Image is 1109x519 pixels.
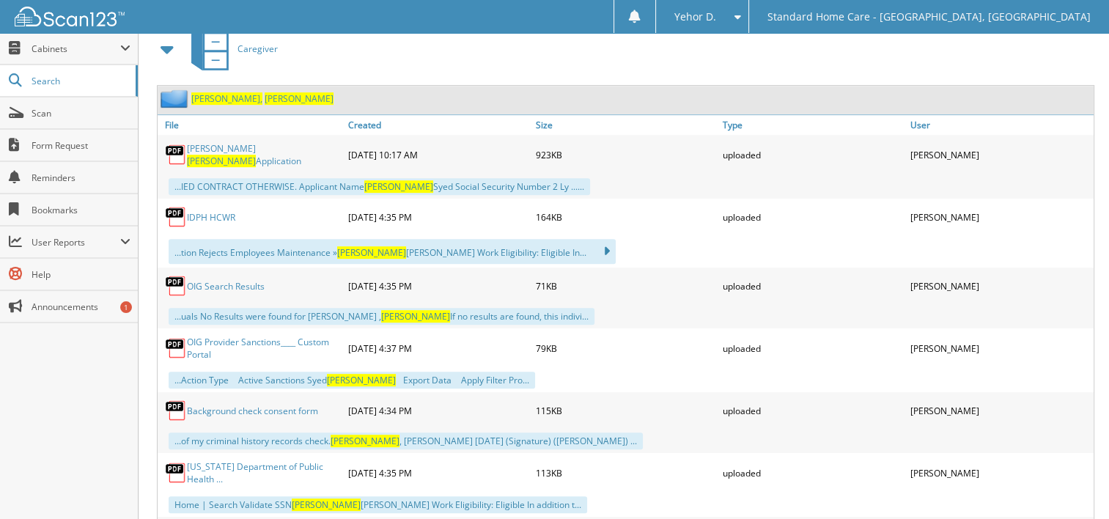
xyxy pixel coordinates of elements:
[345,139,531,171] div: [DATE] 10:17 AM
[327,374,396,386] span: [PERSON_NAME]
[191,92,262,105] span: [PERSON_NAME],
[907,457,1094,489] div: [PERSON_NAME]
[907,332,1094,364] div: [PERSON_NAME]
[532,202,719,232] div: 164KB
[532,115,719,135] a: Size
[767,12,1091,21] span: Standard Home Care - [GEOGRAPHIC_DATA], [GEOGRAPHIC_DATA]
[345,457,531,489] div: [DATE] 4:35 PM
[907,115,1094,135] a: User
[532,457,719,489] div: 113KB
[532,271,719,301] div: 71KB
[165,462,187,484] img: PDF.png
[337,246,406,259] span: [PERSON_NAME]
[32,301,130,313] span: Announcements
[32,268,130,281] span: Help
[345,332,531,364] div: [DATE] 4:37 PM
[32,107,130,119] span: Scan
[165,206,187,228] img: PDF.png
[719,202,906,232] div: uploaded
[165,144,187,166] img: PDF.png
[345,202,531,232] div: [DATE] 4:35 PM
[15,7,125,26] img: scan123-logo-white.svg
[719,115,906,135] a: Type
[265,92,334,105] span: [PERSON_NAME]
[187,142,341,167] a: [PERSON_NAME][PERSON_NAME]Application
[237,43,278,55] span: Caregiver
[331,435,399,447] span: [PERSON_NAME]
[169,432,643,449] div: ...of my criminal history records check. , [PERSON_NAME] [DATE] (Signature) ([PERSON_NAME]) ...
[169,239,616,264] div: ...tion Rejects Employees Maintenance » [PERSON_NAME] Work Eligibility: Eligible In...
[169,496,587,513] div: Home | Search Validate SSN [PERSON_NAME] Work Eligibility: Eligible In addition t...
[169,372,535,389] div: ...Action Type  Active Sanctions Syed  Export Data  Apply Filter Pro...
[187,280,265,292] a: OIG Search Results
[32,172,130,184] span: Reminders
[32,75,128,87] span: Search
[907,139,1094,171] div: [PERSON_NAME]
[187,405,318,417] a: Background check consent form
[364,180,433,193] span: [PERSON_NAME]
[907,396,1094,425] div: [PERSON_NAME]
[719,271,906,301] div: uploaded
[32,139,130,152] span: Form Request
[165,337,187,359] img: PDF.png
[381,310,450,323] span: [PERSON_NAME]
[32,204,130,216] span: Bookmarks
[674,12,716,21] span: Yehor D.
[532,332,719,364] div: 79KB
[32,43,120,55] span: Cabinets
[187,155,256,167] span: [PERSON_NAME]
[165,400,187,422] img: PDF.png
[907,202,1094,232] div: [PERSON_NAME]
[719,332,906,364] div: uploaded
[169,308,594,325] div: ...uals No Results were found for [PERSON_NAME] , If no results are found, this indivi...
[32,236,120,249] span: User Reports
[292,498,361,511] span: [PERSON_NAME]
[187,460,341,485] a: [US_STATE] Department of Public Health ...
[532,396,719,425] div: 115KB
[169,178,590,195] div: ...IED CONTRACT OTHERWISE. Applicant Name Syed Social Security Number 2 Ly ......
[1036,449,1109,519] iframe: Chat Widget
[187,336,341,361] a: OIG Provider Sanctions____ Custom Portal
[161,89,191,108] img: folder2.png
[183,20,278,78] a: Caregiver
[165,275,187,297] img: PDF.png
[719,396,906,425] div: uploaded
[345,271,531,301] div: [DATE] 4:35 PM
[191,92,334,105] a: [PERSON_NAME], [PERSON_NAME]
[120,301,132,313] div: 1
[187,211,235,224] a: IDPH HCWR
[907,271,1094,301] div: [PERSON_NAME]
[532,139,719,171] div: 923KB
[719,139,906,171] div: uploaded
[719,457,906,489] div: uploaded
[345,396,531,425] div: [DATE] 4:34 PM
[158,115,345,135] a: File
[345,115,531,135] a: Created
